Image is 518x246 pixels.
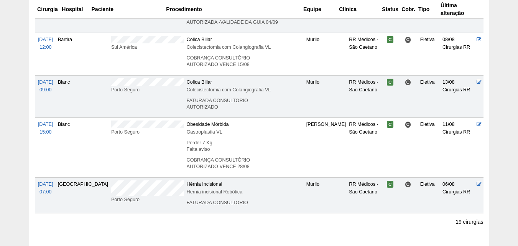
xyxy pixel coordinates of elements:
[38,182,53,195] a: [DATE] 07:00
[187,55,303,68] p: COBRANÇA CONSULTÓRIO AUTORIZADO VENCE 15/08
[38,37,53,50] a: [DATE] 12:00
[111,128,184,136] div: Porto Seguro
[56,177,110,213] td: [GEOGRAPHIC_DATA]
[305,177,348,213] td: Murilo
[187,200,303,206] p: FATURADA CONSULTORIO
[347,118,385,178] td: RR Médicos - São Caetano
[441,118,475,178] td: 11/08 Cirurgias RR
[419,177,441,213] td: Eletiva
[187,13,303,26] p: FATURADA CONSULTORIIO AUTORIZADA -VALIDADE DA GUIA 04/09
[387,36,393,43] span: Confirmada
[419,75,441,117] td: Eletiva
[111,86,184,94] div: Porto Seguro
[441,177,475,213] td: 06/08 Cirurgias RR
[38,122,53,127] span: [DATE]
[111,196,184,203] div: Porto Seguro
[38,122,53,135] a: [DATE] 15:00
[56,118,110,178] td: Blanc
[405,121,411,128] span: Consultório
[405,181,411,188] span: Consultório
[56,33,110,75] td: Bartira
[477,182,482,187] a: Editar
[387,121,393,128] span: Confirmada
[185,75,305,117] td: Colica Biliar
[38,37,53,42] span: [DATE]
[405,36,411,43] span: Consultório
[38,79,53,92] a: [DATE] 09:00
[111,43,184,51] div: Sul América
[187,86,303,94] div: Colecistectomia com Colangiografia VL
[477,79,482,85] a: Editar
[305,75,348,117] td: Murilo
[441,75,475,117] td: 13/08 Cirurgias RR
[387,79,393,86] span: Confirmada
[305,118,348,178] td: [PERSON_NAME]
[185,177,305,213] td: Hérnia Incisional
[187,157,303,170] p: COBRANÇA CONSULTÓRIO AUTORIZADO VENCE 28/08
[185,118,305,178] td: Obesidade Mórbida
[39,129,52,135] span: 15:00
[187,43,303,51] div: Colecistectomia com Colangiografia VL
[419,118,441,178] td: Eletiva
[456,218,483,226] p: 19 cirurgias
[39,189,52,195] span: 07:00
[38,182,53,187] span: [DATE]
[39,45,52,50] span: 12:00
[347,33,385,75] td: RR Médicos - São Caetano
[347,177,385,213] td: RR Médicos - São Caetano
[187,128,303,136] div: Gastroplastia VL
[441,33,475,75] td: 08/08 Cirurgias RR
[419,33,441,75] td: Eletiva
[187,140,303,153] p: Perder 7 Kg Falta aviso
[477,122,482,127] a: Editar
[405,79,411,86] span: Consultório
[477,37,482,42] a: Editar
[185,33,305,75] td: Colica Biliar
[187,97,303,111] p: FATURADA CONSULTORIO AUTORIZADO
[56,75,110,117] td: Blanc
[347,75,385,117] td: RR Médicos - São Caetano
[38,79,53,85] span: [DATE]
[387,181,393,188] span: Confirmada
[39,87,52,92] span: 09:00
[305,33,348,75] td: Murilo
[187,188,303,196] div: Hernia incisional Robótica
